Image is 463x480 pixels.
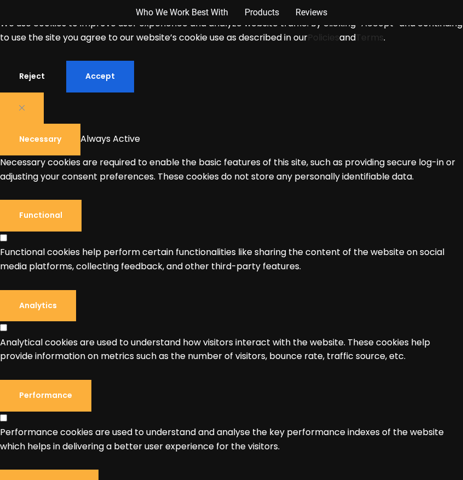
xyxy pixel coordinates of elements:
[308,31,339,44] a: Policies
[245,5,279,20] a: Products
[19,105,25,111] img: Close
[136,5,228,20] a: Who We Work Best With
[296,5,327,20] a: Reviews
[80,132,140,145] span: Always Active
[66,61,134,92] button: Accept
[356,31,384,44] a: Terms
